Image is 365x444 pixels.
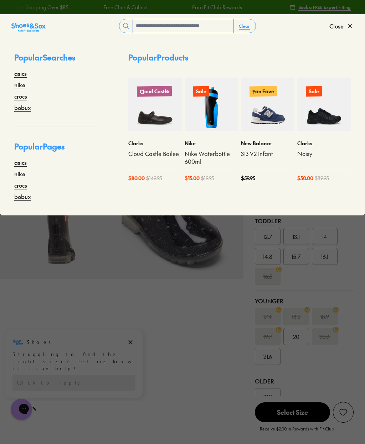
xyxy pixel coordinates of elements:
[11,20,46,32] a: Shoes &amp; Sox
[128,150,182,158] a: Cloud Castle Bailee
[322,232,327,241] span: 14
[263,392,272,401] span: 21.9
[319,332,330,341] s: 20.6
[14,192,31,201] a: bobux
[27,10,55,17] h3: Shoes
[263,352,272,361] span: 21.6
[5,8,143,44] div: Message from Shoes. Struggling to find the right size? Let me know if I can help!
[12,22,135,44] div: Struggling to find the right size? Let me know if I can help!
[233,20,256,32] button: Clear
[193,86,209,97] p: Sale
[321,252,328,261] span: 16.1
[14,92,27,100] a: crocs
[255,402,330,423] button: Select Size
[255,297,354,305] div: Younger
[14,103,31,112] a: bobux
[292,312,300,321] s: 18.2
[128,140,182,147] p: Clarks
[146,174,162,182] span: $ 149.95
[263,332,272,341] s: 19.7
[241,174,255,182] span: $ 59.95
[293,332,299,341] span: 20
[241,140,294,147] p: New Balance
[14,158,27,167] a: asics
[263,252,272,261] span: 14.8
[255,402,330,422] span: Select Size
[12,47,135,62] div: Reply to the campaigns
[255,216,354,225] div: Toddler
[185,78,238,131] a: Sale
[14,141,100,158] p: Popular Pages
[122,157,243,278] img: 7-530799_1
[14,80,25,89] a: nike
[14,169,25,178] a: nike
[260,425,334,438] p: Receive $2.00 in Rewards with Fit Club
[263,272,272,281] s: 16.5
[329,18,354,34] button: Close
[14,181,27,189] a: crocs
[290,1,351,14] a: Book a FREE Expert Fitting
[5,1,143,69] div: Campaign message
[263,232,272,241] span: 12.7
[11,22,46,33] img: SNS_Logo_Responsive.svg
[297,174,313,182] span: $ 50.00
[315,174,329,182] span: $ 89.95
[292,232,300,241] span: 13.1
[201,174,214,182] span: $ 19.95
[185,150,238,166] a: Nike Waterbottle 600ml
[320,312,329,321] s: 18.9
[250,86,277,96] p: Fan Fave
[137,86,172,97] p: Cloud Castle
[297,150,351,158] a: Noisy
[128,174,145,182] span: $ 80.00
[329,22,344,30] span: Close
[298,4,351,10] span: Book a FREE Expert Fitting
[306,86,322,97] p: Sale
[14,52,100,69] p: Popular Searches
[12,8,24,20] img: Shoes logo
[128,52,188,63] p: Popular Products
[125,9,135,19] button: Dismiss campaign
[241,78,294,131] a: Fan Fave
[7,396,36,423] iframe: Gorgias live chat messenger
[297,78,351,131] a: Sale
[255,377,354,385] div: Older
[185,174,200,182] span: $ 15.00
[263,312,272,321] s: 17.4
[14,69,27,78] a: asics
[185,140,238,147] p: Nike
[128,78,182,131] a: Cloud Castle
[297,140,351,147] p: Clarks
[333,402,354,423] button: Add to Wishlist
[291,252,301,261] span: 15.7
[241,150,294,158] a: 313 V2 Infant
